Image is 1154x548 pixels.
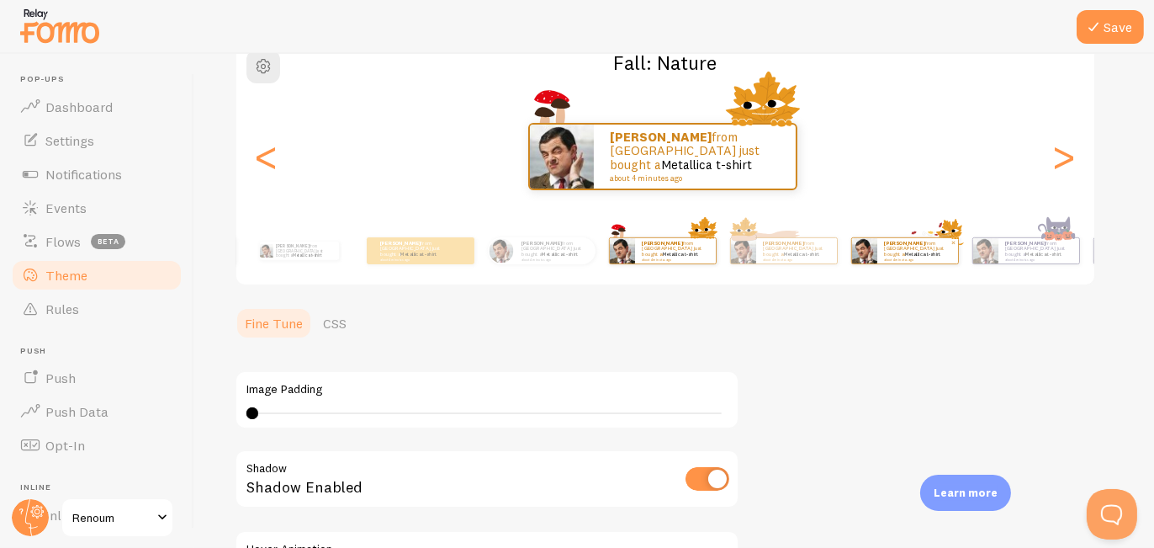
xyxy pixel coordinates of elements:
[45,166,122,183] span: Notifications
[10,395,183,428] a: Push Data
[380,240,447,261] p: from [GEOGRAPHIC_DATA] just bought a
[10,258,183,292] a: Theme
[235,450,739,511] div: Shadow Enabled
[521,240,562,247] strong: [PERSON_NAME]
[20,74,183,85] span: Pop-ups
[313,306,357,340] a: CSS
[10,225,183,258] a: Flows beta
[10,361,183,395] a: Push
[642,258,707,261] small: about 4 minutes ago
[1026,251,1062,258] a: Metallica t-shirt
[380,258,446,261] small: about 4 minutes ago
[260,244,273,258] img: Fomo
[91,234,125,249] span: beta
[45,301,79,317] span: Rules
[10,428,183,462] a: Opt-In
[380,240,421,247] strong: [PERSON_NAME]
[45,403,109,420] span: Push Data
[61,497,174,538] a: Renoum
[542,251,578,258] a: Metallica t-shirt
[1087,489,1137,540] iframe: Help Scout Beacon - Open
[905,251,941,258] a: Metallica t-shirt
[973,238,998,263] img: Fomo
[884,258,950,261] small: about 4 minutes ago
[610,238,635,263] img: Fomo
[611,130,779,183] p: from [GEOGRAPHIC_DATA] just bought a
[45,98,113,115] span: Dashboard
[246,382,728,397] label: Image Padding
[235,306,313,340] a: Fine Tune
[1054,96,1074,217] div: Next slide
[934,485,998,501] p: Learn more
[920,475,1011,511] div: Learn more
[663,251,699,258] a: Metallica t-shirt
[257,96,277,217] div: Previous slide
[236,50,1094,76] h2: Fall: Nature
[852,238,877,263] img: Fomo
[1005,240,1045,247] strong: [PERSON_NAME]
[400,251,437,258] a: Metallica t-shirt
[1005,258,1071,261] small: about 4 minutes ago
[731,238,756,263] img: Fomo
[521,240,589,261] p: from [GEOGRAPHIC_DATA] just bought a
[276,243,310,248] strong: [PERSON_NAME]
[45,370,76,386] span: Push
[45,233,81,250] span: Flows
[784,251,820,258] a: Metallica t-shirt
[20,346,183,357] span: Push
[611,174,774,183] small: about 4 minutes ago
[642,240,709,261] p: from [GEOGRAPHIC_DATA] just bought a
[642,240,682,247] strong: [PERSON_NAME]
[1005,240,1072,261] p: from [GEOGRAPHIC_DATA] just bought a
[20,482,183,493] span: Inline
[10,157,183,191] a: Notifications
[72,508,152,528] span: Renoum
[490,238,514,263] img: Fomo
[763,240,803,247] strong: [PERSON_NAME]
[611,129,712,145] strong: [PERSON_NAME]
[10,90,183,124] a: Dashboard
[763,240,830,261] p: from [GEOGRAPHIC_DATA] just bought a
[521,258,587,261] small: about 4 minutes ago
[10,292,183,326] a: Rules
[10,124,183,157] a: Settings
[18,4,102,47] img: fomo-relay-logo-orange.svg
[293,253,321,258] a: Metallica t-shirt
[10,191,183,225] a: Events
[45,200,87,216] span: Events
[884,240,924,247] strong: [PERSON_NAME]
[662,157,753,173] a: Metallica t-shirt
[884,240,951,261] p: from [GEOGRAPHIC_DATA] just bought a
[276,242,332,260] p: from [GEOGRAPHIC_DATA] just bought a
[45,437,85,454] span: Opt-In
[45,132,94,149] span: Settings
[45,267,87,284] span: Theme
[530,125,594,189] img: Fomo
[763,258,828,261] small: about 4 minutes ago
[1094,238,1120,263] img: Fomo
